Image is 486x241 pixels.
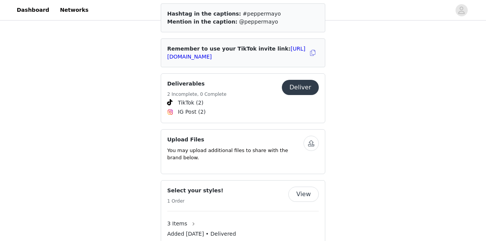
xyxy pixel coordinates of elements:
[167,220,187,228] span: 3 Items
[239,19,278,25] span: @peppermayo
[167,80,227,88] h4: Deliverables
[167,136,304,144] h4: Upload Files
[167,230,236,238] span: Added [DATE] • Delivered
[12,2,54,19] a: Dashboard
[458,4,465,16] div: avatar
[167,187,223,195] h4: Select your styles!
[167,147,304,162] p: You may upload additional files to share with the brand below.
[167,109,173,115] img: Instagram Icon
[167,198,223,205] h5: 1 Order
[178,108,206,116] span: IG Post (2)
[243,11,281,17] span: #peppermayo
[167,91,227,98] h5: 2 Incomplete, 0 Complete
[55,2,93,19] a: Networks
[167,11,241,17] span: Hashtag in the captions:
[178,99,203,107] span: TikTok (2)
[167,46,305,60] span: Remember to use your TikTok invite link:
[167,19,237,25] span: Mention in the caption:
[161,73,325,123] div: Deliverables
[167,46,305,60] a: [URL][DOMAIN_NAME]
[282,80,319,95] button: Deliver
[288,187,319,202] button: View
